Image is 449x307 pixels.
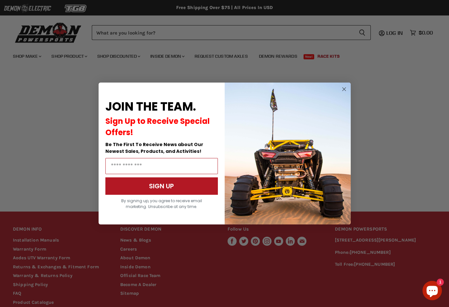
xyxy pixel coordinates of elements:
img: a9095488-b6e7-41ba-879d-588abfab540b.jpeg [225,83,351,224]
span: Be The First To Receive News about Our Newest Sales, Products, and Activities! [105,141,203,154]
inbox-online-store-chat: Shopify online store chat [421,281,444,302]
span: By signing up, you agree to receive email marketing. Unsubscribe at any time. [121,198,202,209]
span: Sign Up to Receive Special Offers! [105,116,210,138]
span: JOIN THE TEAM. [105,98,196,115]
button: Close dialog [340,85,348,93]
input: Email Address [105,158,218,174]
button: SIGN UP [105,177,218,195]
